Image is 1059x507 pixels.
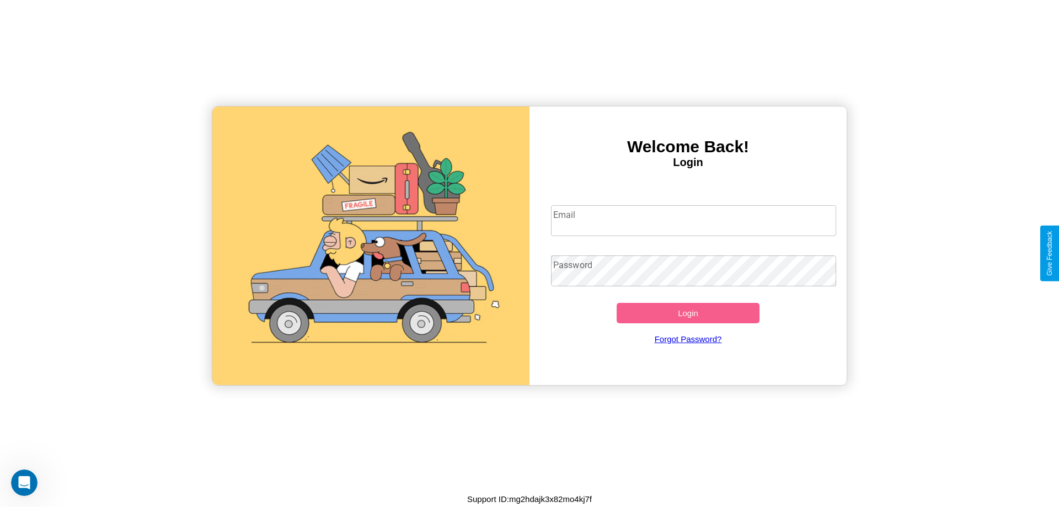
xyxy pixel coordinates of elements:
button: Login [617,303,760,323]
h3: Welcome Back! [529,137,847,156]
div: Give Feedback [1046,231,1053,276]
iframe: Intercom live chat [11,469,38,496]
img: gif [212,106,529,385]
h4: Login [529,156,847,169]
p: Support ID: mg2hdajk3x82mo4kj7f [467,492,592,506]
a: Forgot Password? [545,323,831,355]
